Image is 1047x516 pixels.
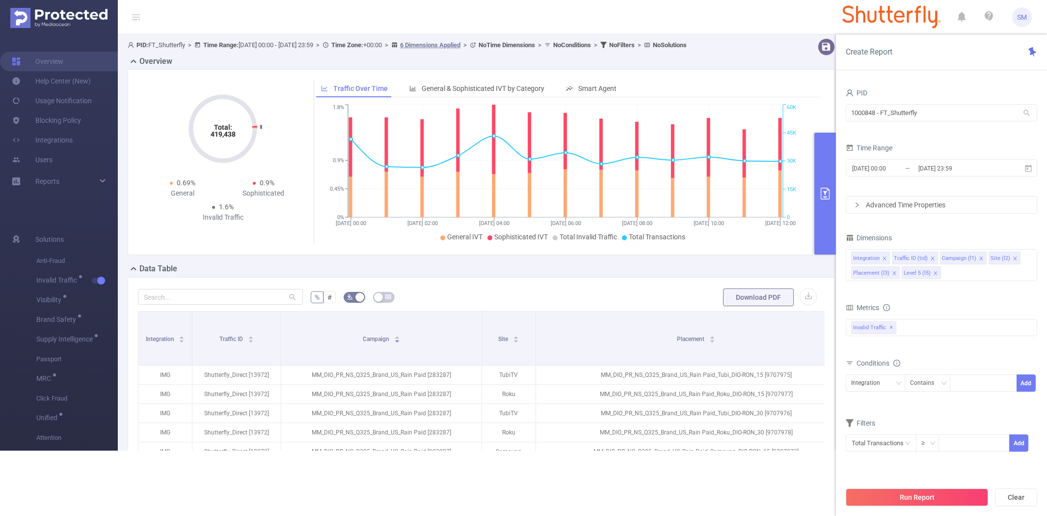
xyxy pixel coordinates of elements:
[882,256,887,262] i: icon: close
[591,41,600,49] span: >
[192,404,281,423] p: Shutterfly_Direct [13972]
[846,47,892,57] span: Create Report
[36,428,118,448] span: Attention
[248,335,253,338] i: icon: caret-up
[787,105,796,111] tspan: 60K
[536,385,857,403] p: MM_DIO_PR_NS_Q325_Brand_US_Rain Paid_Roku_DIO-RON_15 [9707977]
[892,271,897,277] i: icon: close
[479,41,535,49] b: No Time Dimensions
[941,380,947,387] i: icon: down
[313,41,322,49] span: >
[894,252,928,265] div: Traffic ID (tid)
[902,266,941,279] li: Level 5 (l5)
[851,162,931,175] input: Start date
[979,256,984,262] i: icon: close
[846,234,892,242] span: Dimensions
[315,293,320,301] span: %
[513,339,519,342] i: icon: caret-down
[447,233,483,241] span: General IVT
[183,212,264,223] div: Invalid Traffic
[787,158,796,165] tspan: 30K
[536,423,857,442] p: MM_DIO_PR_NS_Q325_Brand_US_Rain Paid_Roku_DIO-RON_30 [9707978]
[337,214,344,221] tspan: 0%
[550,220,581,227] tspan: [DATE] 06:00
[36,389,118,408] span: Click Fraud
[36,414,61,421] span: Unified
[933,271,938,277] i: icon: close
[765,220,796,227] tspan: [DATE] 12:00
[942,252,976,265] div: Campaign (l1)
[854,202,860,208] i: icon: right
[248,335,254,341] div: Sort
[1017,7,1027,27] span: SM
[400,41,460,49] u: 6 Dimensions Applied
[327,293,332,301] span: #
[138,289,303,305] input: Search...
[851,252,890,264] li: Integration
[179,335,185,341] div: Sort
[409,85,416,92] i: icon: bar-chart
[281,442,482,461] p: MM_DIO_PR_NS_Q325_Brand_US_Rain Paid [283287]
[136,41,148,49] b: PID:
[846,197,1037,213] div: icon: rightAdvanced Time Properties
[930,256,935,262] i: icon: close
[333,105,344,111] tspan: 1.8%
[787,186,796,193] tspan: 15K
[192,385,281,403] p: Shutterfly_Direct [13972]
[363,336,391,343] span: Campaign
[846,89,867,97] span: PID
[394,335,400,341] div: Sort
[138,366,192,384] p: IMG
[853,267,889,280] div: Placement (l3)
[138,442,192,461] p: IMG
[321,85,328,92] i: icon: line-chart
[535,41,544,49] span: >
[394,335,400,338] i: icon: caret-up
[219,336,244,343] span: Traffic ID
[281,366,482,384] p: MM_DIO_PR_NS_Q325_Brand_US_Rain Paid [283287]
[138,385,192,403] p: IMG
[36,336,96,343] span: Supply Intelligence
[494,233,548,241] span: Sophisticated IVT
[138,423,192,442] p: IMG
[331,41,363,49] b: Time Zone:
[694,220,724,227] tspan: [DATE] 10:00
[281,385,482,403] p: MM_DIO_PR_NS_Q325_Brand_US_Rain Paid [283287]
[553,41,591,49] b: No Conditions
[851,321,896,334] span: Invalid Traffic
[10,8,107,28] img: Protected Media
[896,380,902,387] i: icon: down
[1017,374,1036,392] button: Add
[629,233,685,241] span: Total Transactions
[347,294,353,300] i: icon: bg-colors
[482,423,536,442] p: Roku
[460,41,470,49] span: >
[536,404,857,423] p: MM_DIO_PR_NS_Q325_Brand_US_Rain Paid_Tubi_DIO-RON_30 [9707976]
[177,179,195,187] span: 0.69%
[482,366,536,384] p: TubiTV
[677,336,706,343] span: Placement
[710,335,715,338] i: icon: caret-up
[179,335,185,338] i: icon: caret-up
[192,442,281,461] p: Shutterfly_Direct [13972]
[846,419,875,427] span: Filters
[36,296,65,303] span: Visibility
[12,130,73,150] a: Integrations
[333,157,344,164] tspan: 0.9%
[940,252,987,264] li: Campaign (l1)
[560,233,617,241] span: Total Invalid Traffic
[407,220,438,227] tspan: [DATE] 02:00
[36,316,80,323] span: Brand Safety
[12,111,81,130] a: Blocking Policy
[536,442,857,461] p: MM_DIO_PR_NS_Q325_Brand_US_Rain Paid_Samsung_DIO-RON_15 [9707973]
[330,186,344,192] tspan: 0.45%
[36,251,118,271] span: Anti-Fraud
[1009,434,1028,452] button: Add
[179,339,185,342] i: icon: caret-down
[36,349,118,369] span: Passport
[893,360,900,367] i: icon: info-circle
[846,89,854,97] i: icon: user
[139,263,177,275] h2: Data Table
[889,322,893,334] span: ✕
[422,85,544,92] span: General & Sophisticated IVT by Category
